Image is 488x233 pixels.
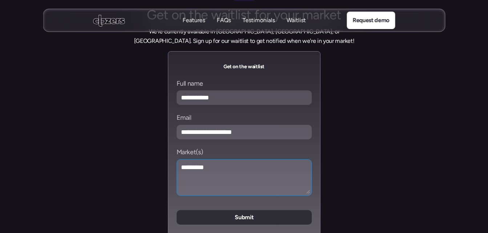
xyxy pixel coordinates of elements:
p: Testimonials [242,24,275,32]
p: Market(s) [177,148,203,156]
button: Submit [177,210,312,225]
a: WaitlistWaitlist [286,16,306,25]
a: TestimonialsTestimonials [242,16,275,25]
p: Waitlist [286,16,306,24]
input: Email [177,125,312,139]
p: Submit [235,213,253,222]
a: FAQsFAQs [217,16,231,25]
input: Full name [177,90,312,105]
textarea: Market(s) [177,159,312,196]
a: Request demo [347,12,395,29]
p: Request demo [352,16,389,25]
p: Waitlist [286,24,306,32]
p: FAQs [217,16,231,24]
h3: Get on the waitlist [177,63,312,71]
p: Testimonials [242,16,275,24]
p: We're currently available in [GEOGRAPHIC_DATA], [GEOGRAPHIC_DATA], or [GEOGRAPHIC_DATA]. Sign up ... [121,27,368,45]
p: Full name [177,79,203,88]
p: Email [177,114,191,122]
p: FAQs [217,24,231,32]
p: Features [182,24,205,32]
p: Features [182,16,205,24]
a: FeaturesFeatures [182,16,205,25]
